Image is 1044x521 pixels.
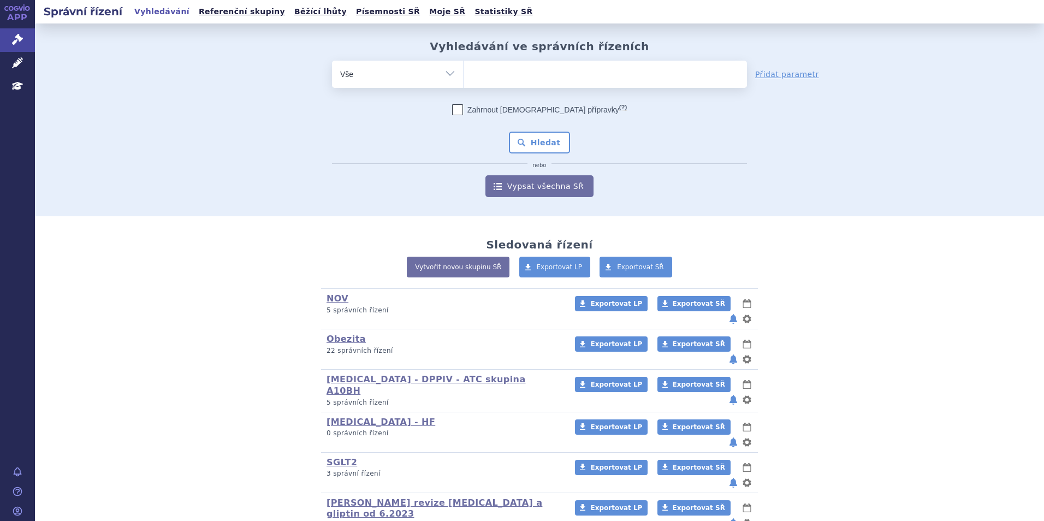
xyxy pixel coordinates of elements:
[575,460,648,475] a: Exportovat LP
[485,175,594,197] a: Vypsat všechna SŘ
[755,69,819,80] a: Přidat parametr
[742,393,752,406] button: nastavení
[742,501,752,514] button: lhůty
[657,500,731,516] a: Exportovat SŘ
[486,238,592,251] h2: Sledovaná řízení
[519,257,591,277] a: Exportovat LP
[131,4,193,19] a: Vyhledávání
[673,381,725,388] span: Exportovat SŘ
[195,4,288,19] a: Referenční skupiny
[527,162,552,169] i: nebo
[327,346,561,356] p: 22 správních řízení
[537,263,583,271] span: Exportovat LP
[327,417,435,427] a: [MEDICAL_DATA] - HF
[327,293,348,304] a: NOV
[430,40,649,53] h2: Vyhledávání ve správních řízeních
[452,104,627,115] label: Zahrnout [DEMOGRAPHIC_DATA] přípravky
[742,297,752,310] button: lhůty
[657,336,731,352] a: Exportovat SŘ
[673,504,725,512] span: Exportovat SŘ
[590,423,642,431] span: Exportovat LP
[509,132,571,153] button: Hledat
[327,306,561,315] p: 5 správních řízení
[327,374,526,396] a: [MEDICAL_DATA] - DPPIV - ATC skupina A10BH
[673,464,725,471] span: Exportovat SŘ
[590,300,642,307] span: Exportovat LP
[728,476,739,489] button: notifikace
[742,421,752,434] button: lhůty
[575,296,648,311] a: Exportovat LP
[657,377,731,392] a: Exportovat SŘ
[407,257,509,277] a: Vytvořit novou skupinu SŘ
[575,419,648,435] a: Exportovat LP
[742,338,752,351] button: lhůty
[657,460,731,475] a: Exportovat SŘ
[617,263,664,271] span: Exportovat SŘ
[426,4,468,19] a: Moje SŘ
[575,336,648,352] a: Exportovat LP
[471,4,536,19] a: Statistiky SŘ
[619,104,627,111] abbr: (?)
[657,419,731,435] a: Exportovat SŘ
[673,340,725,348] span: Exportovat SŘ
[742,312,752,325] button: nastavení
[35,4,131,19] h2: Správní řízení
[291,4,350,19] a: Běžící lhůty
[327,457,357,467] a: SGLT2
[728,353,739,366] button: notifikace
[327,334,366,344] a: Obezita
[353,4,423,19] a: Písemnosti SŘ
[728,436,739,449] button: notifikace
[327,469,561,478] p: 3 správní řízení
[590,464,642,471] span: Exportovat LP
[590,381,642,388] span: Exportovat LP
[575,377,648,392] a: Exportovat LP
[742,378,752,391] button: lhůty
[673,300,725,307] span: Exportovat SŘ
[327,429,561,438] p: 0 správních řízení
[673,423,725,431] span: Exportovat SŘ
[742,353,752,366] button: nastavení
[600,257,672,277] a: Exportovat SŘ
[742,436,752,449] button: nastavení
[590,340,642,348] span: Exportovat LP
[657,296,731,311] a: Exportovat SŘ
[590,504,642,512] span: Exportovat LP
[327,498,542,519] a: [PERSON_NAME] revize [MEDICAL_DATA] a gliptin od 6.2023
[742,461,752,474] button: lhůty
[742,476,752,489] button: nastavení
[327,398,561,407] p: 5 správních řízení
[575,500,648,516] a: Exportovat LP
[728,393,739,406] button: notifikace
[728,312,739,325] button: notifikace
